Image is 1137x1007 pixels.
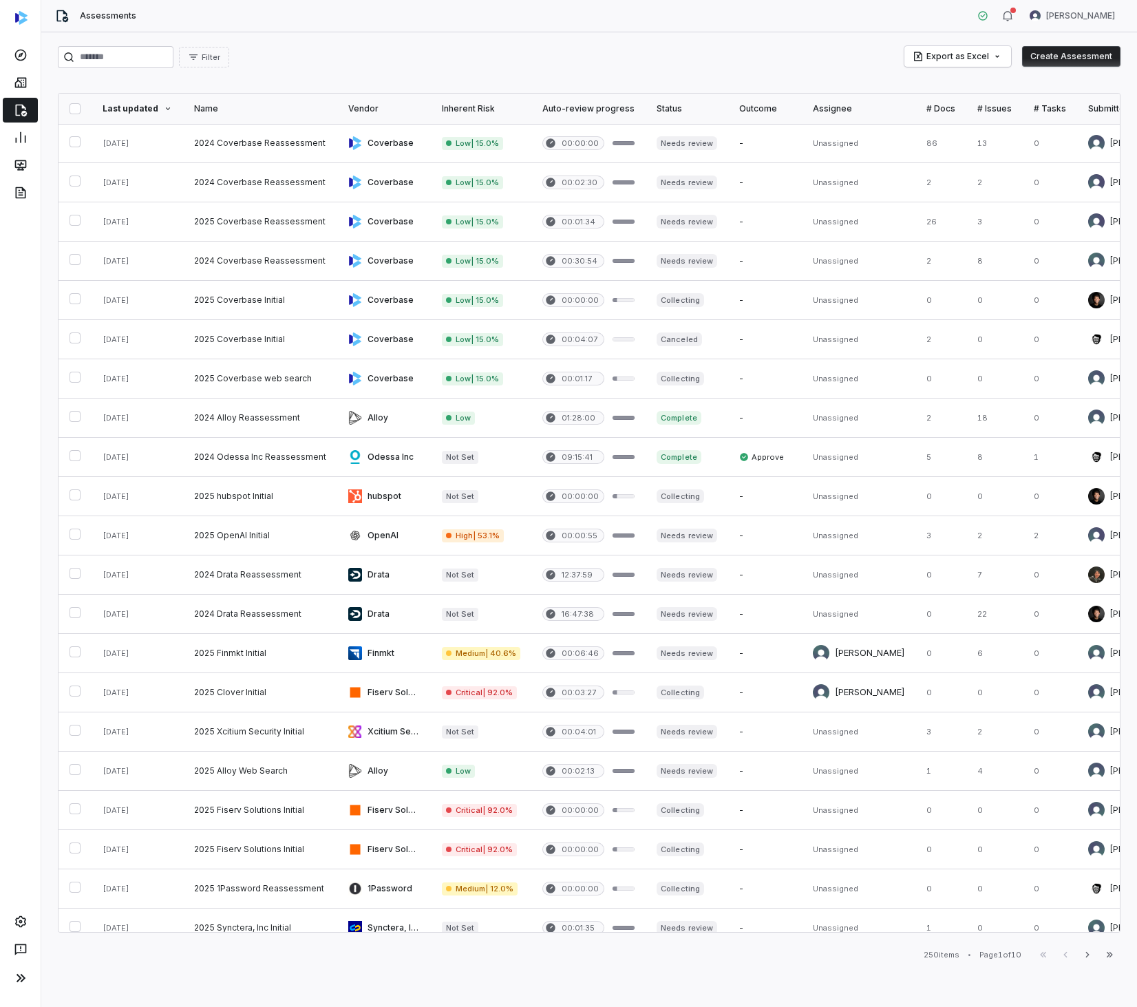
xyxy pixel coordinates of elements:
td: - [728,791,802,830]
td: - [728,752,802,791]
div: Outcome [739,103,791,114]
td: - [728,320,802,359]
img: svg%3e [15,11,28,25]
td: - [728,281,802,320]
td: - [728,712,802,752]
img: Zi Chong Kao avatar [1088,723,1105,740]
td: - [728,909,802,948]
div: Last updated [103,103,172,114]
td: - [728,399,802,438]
img: Brian Ball avatar [813,684,829,701]
div: 250 items [924,950,959,960]
div: # Docs [926,103,955,114]
td: - [728,830,802,869]
td: - [728,869,802,909]
td: - [728,359,802,399]
td: - [728,477,802,516]
img: Amanda Pettenati avatar [1030,10,1041,21]
img: Lili Jiang avatar [1088,135,1105,151]
td: - [728,634,802,673]
div: Page 1 of 10 [979,950,1021,960]
img: Clarence Chio avatar [1088,488,1105,505]
div: Name [194,103,326,114]
img: Gus Cuddy avatar [1088,880,1105,897]
div: Assignee [813,103,904,114]
button: Export as Excel [904,46,1011,67]
img: Clarence Chio avatar [1088,292,1105,308]
td: - [728,242,802,281]
div: # Issues [977,103,1012,114]
button: Create Assessment [1022,46,1120,67]
td: - [728,555,802,595]
img: Gus Cuddy avatar [1088,449,1105,465]
img: Lili Jiang avatar [1088,410,1105,426]
img: Brian Ball avatar [1088,802,1105,818]
img: Brian Ball avatar [1088,684,1105,701]
div: • [968,950,971,960]
img: Jen Hsin avatar [1088,566,1105,583]
img: David Gold avatar [1088,213,1105,230]
div: Status [657,103,716,114]
div: # Tasks [1034,103,1066,114]
td: - [728,516,802,555]
span: Assessments [80,10,136,21]
div: Inherent Risk [442,103,520,114]
img: Zi Chong Kao avatar [1088,920,1105,936]
img: Clarence Chio avatar [1088,606,1105,622]
img: Brian Ball avatar [1088,841,1105,858]
span: [PERSON_NAME] [1046,10,1115,21]
td: - [728,202,802,242]
img: Zi Chong Kao avatar [1088,253,1105,269]
span: Filter [202,52,220,63]
div: Vendor [348,103,420,114]
div: Auto-review progress [542,103,635,114]
img: Lili Jiang avatar [1088,763,1105,779]
button: Amanda Pettenati avatar[PERSON_NAME] [1021,6,1123,26]
img: Gus Cuddy avatar [1088,331,1105,348]
td: - [728,673,802,712]
img: Lili Jiang avatar [1088,370,1105,387]
img: David Gold avatar [1088,174,1105,191]
td: - [728,163,802,202]
button: Filter [179,47,229,67]
img: David Gold avatar [1088,527,1105,544]
img: Zi Chong Kao avatar [1088,645,1105,661]
td: - [728,124,802,163]
img: Zi Chong Kao avatar [813,645,829,661]
td: - [728,595,802,634]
